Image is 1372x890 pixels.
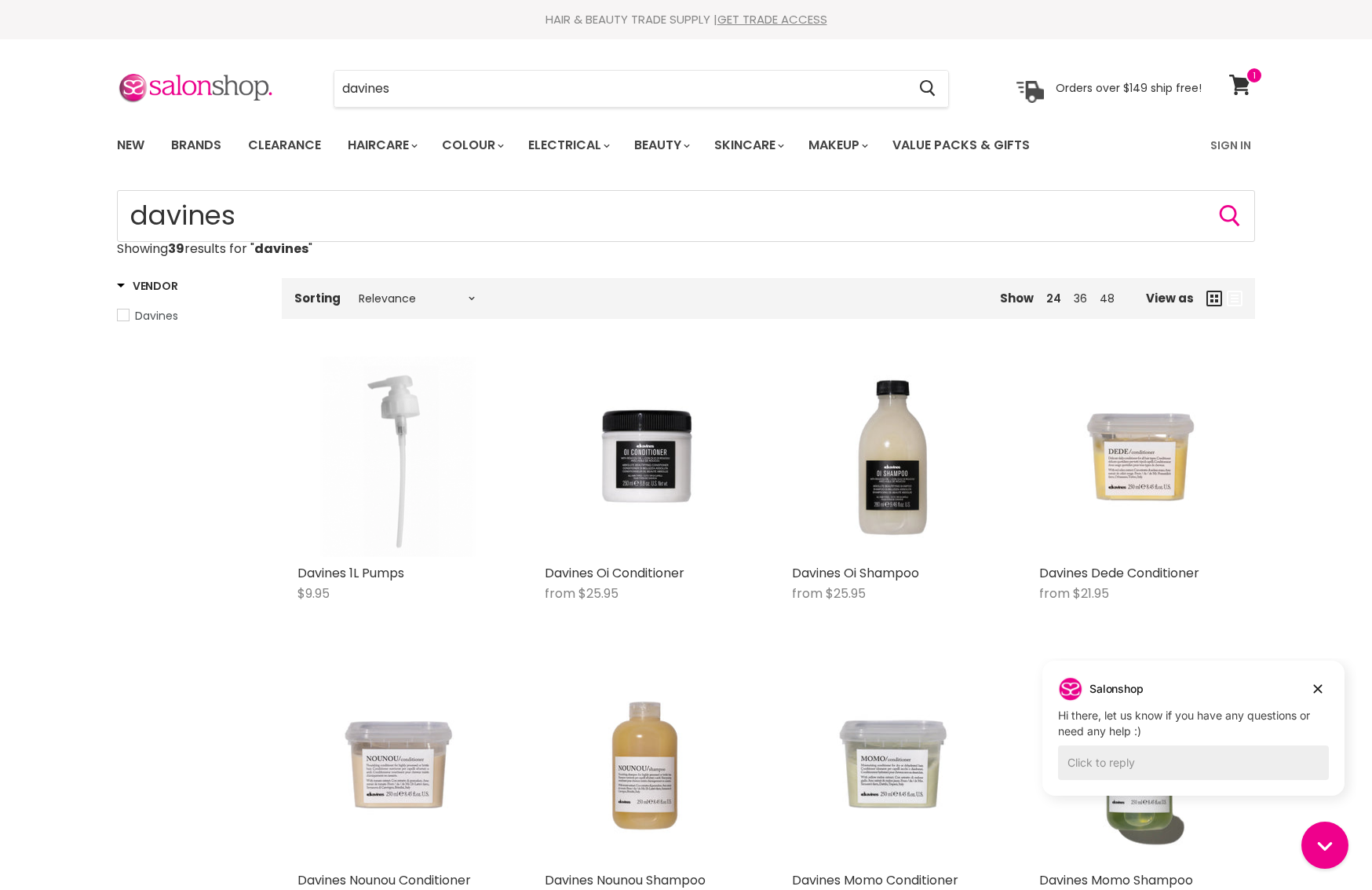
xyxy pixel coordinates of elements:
[135,308,178,324] span: Davines
[826,584,866,602] span: $25.95
[1146,291,1194,305] span: View as
[168,240,184,258] strong: 39
[159,129,233,162] a: Brands
[297,564,404,582] a: Davines 1L Pumps
[236,129,333,162] a: Clearance
[545,564,684,582] a: Davines Oi Conditioner
[792,664,992,864] img: Davines Momo Conditioner
[254,240,308,258] strong: davines
[1039,584,1070,602] span: from
[117,278,177,294] h3: Vendor
[294,291,341,305] label: Sorting
[702,129,794,162] a: Skincare
[797,129,878,162] a: Makeup
[516,129,619,162] a: Electrical
[105,129,156,162] a: New
[97,123,1275,168] nav: Main
[907,71,948,107] button: Search
[117,190,1255,242] form: Product
[1201,129,1261,162] a: Sign In
[1100,291,1115,306] a: 48
[717,11,827,27] a: GET TRADE ACCESS
[336,129,427,162] a: Haircare
[1031,658,1356,819] iframe: Gorgias live chat campaigns
[545,871,706,889] a: Davines Nounou Shampoo
[334,70,949,108] form: Product
[1074,291,1087,306] a: 36
[545,357,745,557] img: Davines Oi Conditioner
[297,584,330,602] span: $9.95
[545,664,745,864] img: Davines Nounou Shampoo
[545,584,575,602] span: from
[1039,357,1239,557] img: Davines Dede Conditioner
[792,564,919,582] a: Davines Oi Shampoo
[1056,81,1202,95] p: Orders over $149 ship free!
[1294,816,1356,874] iframe: Gorgias live chat messenger
[117,307,262,324] a: Davines
[1046,291,1061,306] a: 24
[297,664,498,864] img: Davines Nounou Conditioner
[117,242,1255,256] p: Showing results for " "
[1039,564,1199,582] a: Davines Dede Conditioner
[1000,290,1034,306] span: Show
[1073,584,1109,602] span: $21.95
[334,71,907,107] input: Search
[297,357,498,557] img: Davines 1L Pumps
[97,12,1275,27] div: HAIR & BEAUTY TRADE SUPPLY |
[430,129,513,162] a: Colour
[792,871,958,889] a: Davines Momo Conditioner
[297,871,471,889] a: Davines Nounou Conditioner
[578,584,618,602] span: $25.95
[117,190,1255,242] input: Search
[792,357,992,557] img: Davines Oi Shampoo
[792,584,823,602] span: from
[881,129,1042,162] a: Value Packs & Gifts
[105,123,1122,168] ul: Main menu
[1039,871,1193,889] a: Davines Momo Shampoo
[622,129,699,162] a: Beauty
[1217,203,1242,229] button: Search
